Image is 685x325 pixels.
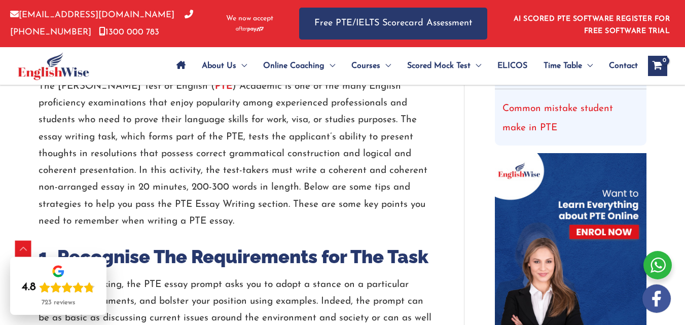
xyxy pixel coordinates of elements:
h2: 1. Recognise The Requirements for The Task [39,245,434,269]
span: Menu Toggle [325,48,335,84]
a: CoursesMenu Toggle [343,48,399,84]
p: The [PERSON_NAME] Test of English ( ) Academic is one of the many English proficiency examination... [39,78,434,230]
span: Online Coaching [263,48,325,84]
nav: Site Navigation: Main Menu [168,48,638,84]
span: We now accept [226,14,273,24]
img: white-facebook.png [642,284,671,313]
a: Free PTE/IELTS Scorecard Assessment [299,8,487,40]
div: 4.8 [22,280,36,295]
aside: Header Widget 1 [508,7,675,40]
a: PTE [215,82,232,91]
span: Menu Toggle [236,48,247,84]
a: 1300 000 783 [99,28,159,37]
a: About UsMenu Toggle [194,48,255,84]
a: Common mistake student make in PTE [502,104,613,133]
a: [EMAIL_ADDRESS][DOMAIN_NAME] [10,11,174,19]
a: ELICOS [489,48,535,84]
a: Scored Mock TestMenu Toggle [399,48,489,84]
span: Menu Toggle [380,48,391,84]
span: ELICOS [497,48,527,84]
img: Afterpay-Logo [236,26,264,32]
a: Online CoachingMenu Toggle [255,48,343,84]
div: Rating: 4.8 out of 5 [22,280,95,295]
span: Menu Toggle [582,48,593,84]
span: Courses [351,48,380,84]
img: cropped-ew-logo [18,52,89,80]
a: Time TableMenu Toggle [535,48,601,84]
span: Menu Toggle [471,48,481,84]
a: Contact [601,48,638,84]
div: 723 reviews [42,299,75,307]
a: View Shopping Cart, empty [648,56,667,76]
a: AI SCORED PTE SOFTWARE REGISTER FOR FREE SOFTWARE TRIAL [514,15,670,35]
span: Scored Mock Test [407,48,471,84]
span: Contact [609,48,638,84]
span: Time Table [544,48,582,84]
span: About Us [202,48,236,84]
a: [PHONE_NUMBER] [10,11,193,36]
